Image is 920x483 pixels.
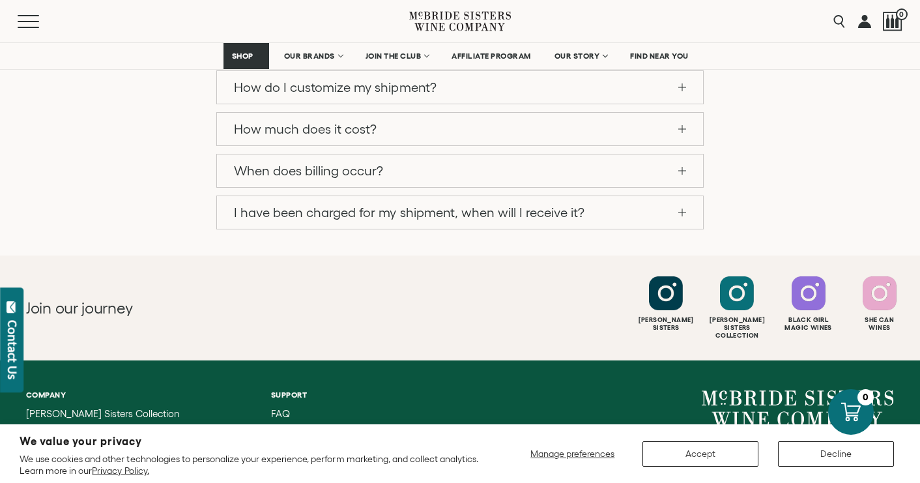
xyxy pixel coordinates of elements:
[846,276,913,332] a: Follow SHE CAN Wines on Instagram She CanWines
[630,51,689,61] span: FIND NEAR YOU
[232,51,254,61] span: SHOP
[642,441,758,467] button: Accept
[523,441,623,467] button: Manage preferences
[778,441,894,467] button: Decline
[217,71,703,104] a: How do I customize my shipment?
[530,448,614,459] span: Manage preferences
[92,465,149,476] a: Privacy Policy.
[775,276,842,332] a: Follow Black Girl Magic Wines on Instagram Black GirlMagic Wines
[632,316,700,332] div: [PERSON_NAME] Sisters
[622,43,697,69] a: FIND NEAR YOU
[546,43,616,69] a: OUR STORY
[271,408,290,419] span: FAQ
[26,409,222,419] a: McBride Sisters Collection
[452,51,531,61] span: AFFILIATE PROGRAM
[26,298,416,319] h2: Join our journey
[276,43,351,69] a: OUR BRANDS
[26,408,180,419] span: [PERSON_NAME] Sisters Collection
[857,389,874,405] div: 0
[18,15,65,28] button: Mobile Menu Trigger
[703,276,771,340] a: Follow McBride Sisters Collection on Instagram [PERSON_NAME] SistersCollection
[702,390,894,427] a: McBride Sisters Wine Company
[20,436,478,447] h2: We value your privacy
[357,43,437,69] a: JOIN THE CLUB
[896,8,908,20] span: 0
[20,453,478,476] p: We use cookies and other technologies to personalize your experience, perform marketing, and coll...
[443,43,539,69] a: AFFILIATE PROGRAM
[775,316,842,332] div: Black Girl Magic Wines
[6,320,19,379] div: Contact Us
[284,51,335,61] span: OUR BRANDS
[223,43,269,69] a: SHOP
[217,154,703,187] a: When does billing occur?
[217,113,703,145] a: How much does it cost?
[554,51,600,61] span: OUR STORY
[366,51,422,61] span: JOIN THE CLUB
[703,316,771,340] div: [PERSON_NAME] Sisters Collection
[632,276,700,332] a: Follow McBride Sisters on Instagram [PERSON_NAME]Sisters
[217,196,703,229] a: I have been charged for my shipment, when will I receive it?
[271,409,374,419] a: FAQ
[846,316,913,332] div: She Can Wines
